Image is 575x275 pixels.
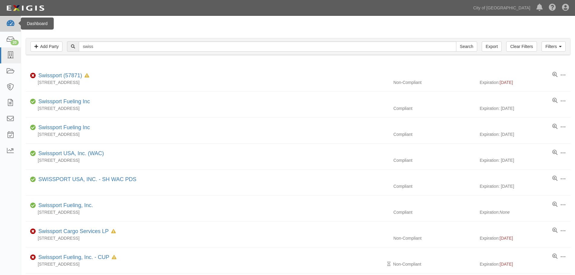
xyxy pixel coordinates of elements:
div: [STREET_ADDRESS] [26,105,389,111]
div: 20 [11,40,19,45]
h1: Parties [26,23,570,30]
a: View results summary [552,124,557,130]
div: [STREET_ADDRESS] [26,261,389,267]
i: Compliant [30,177,36,182]
i: None [500,210,510,215]
div: [STREET_ADDRESS] [26,235,389,241]
div: Expiration: [DATE] [480,105,570,111]
div: Expiration: [480,235,570,241]
div: Non-Compliant [389,261,480,267]
input: Search [456,41,477,52]
div: Swissport Fueling Inc [36,98,90,106]
i: In Default since 09/05/2025 [112,255,117,260]
div: Swissport (57871) [36,72,89,80]
a: View results summary [552,72,557,78]
div: [STREET_ADDRESS] [26,79,389,85]
a: View results summary [552,254,557,260]
input: Search [79,41,456,52]
i: Compliant [30,100,36,104]
div: Non-Compliant [389,79,480,85]
i: In Default since 09/22/2025 [85,74,89,78]
span: [DATE] [500,236,513,241]
div: Expiration: [480,79,570,85]
a: Swissport Cargo Services LP [38,228,109,234]
a: View results summary [552,228,557,234]
a: City of [GEOGRAPHIC_DATA] [470,2,533,14]
a: SWISSPORT USA, INC. - SH WAC PDS [38,176,136,182]
div: Compliant [389,105,480,111]
a: Add Party [30,41,62,52]
i: Non-Compliant [30,74,36,78]
a: Export [482,41,502,52]
i: Compliant [30,152,36,156]
div: [STREET_ADDRESS] [26,131,389,137]
a: Clear Filters [506,41,537,52]
div: Swissport Fueling, Inc. - CUP [36,254,117,261]
a: Swissport USA, Inc. (WAC) [38,150,104,156]
i: Compliant [30,203,36,208]
div: Expiration: [480,261,570,267]
a: View results summary [552,176,557,182]
span: [DATE] [500,80,513,85]
div: Compliant [389,183,480,189]
div: Swissport Cargo Services LP [36,228,116,235]
div: Swissport Fueling Inc [36,124,90,132]
div: Dashboard [21,18,54,30]
i: In Default since 09/22/2025 [111,229,116,234]
i: Help Center - Complianz [549,4,556,11]
a: Swissport Fueling, Inc. - CUP [38,254,109,260]
div: Expiration: [DATE] [480,157,570,163]
div: [STREET_ADDRESS] [26,157,389,163]
div: Expiration: [DATE] [480,183,570,189]
i: Compliant [30,126,36,130]
a: View results summary [552,202,557,208]
i: Pending Review [387,262,391,266]
div: Compliant [389,157,480,163]
img: logo-5460c22ac91f19d4615b14bd174203de0afe785f0fc80cf4dbbc73dc1793850b.png [5,3,46,14]
div: Swissport USA, Inc. (WAC) [36,150,104,158]
div: Compliant [389,209,480,215]
div: Non-Compliant [389,235,480,241]
a: Swissport (57871) [38,72,82,78]
i: Non-Compliant [30,229,36,234]
div: Expiration: [480,209,570,215]
a: Swissport Fueling, Inc. [38,202,93,208]
div: SWISSPORT USA, INC. - SH WAC PDS [36,176,136,184]
div: Compliant [389,131,480,137]
a: View results summary [552,98,557,104]
a: View results summary [552,150,557,156]
div: [STREET_ADDRESS] [26,209,389,215]
a: Swissport Fueling Inc [38,124,90,130]
div: Expiration: [DATE] [480,131,570,137]
span: [DATE] [500,262,513,267]
i: Non-Compliant [30,255,36,260]
a: Filters [541,41,566,52]
div: Swissport Fueling, Inc. [36,202,93,209]
a: Swissport Fueling Inc [38,98,90,104]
